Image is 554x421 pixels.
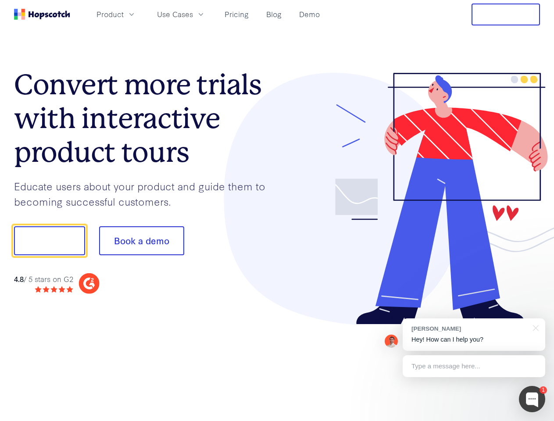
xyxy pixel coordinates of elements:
a: Demo [296,7,323,21]
button: Book a demo [99,226,184,255]
p: Hey! How can I help you? [411,335,536,344]
button: Free Trial [472,4,540,25]
button: Show me! [14,226,85,255]
div: [PERSON_NAME] [411,325,528,333]
div: 1 [540,386,547,394]
img: Mark Spera [385,335,398,348]
button: Use Cases [152,7,211,21]
div: / 5 stars on G2 [14,274,73,285]
strong: 4.8 [14,274,24,284]
h1: Convert more trials with interactive product tours [14,68,277,169]
div: Type a message here... [403,355,545,377]
a: Blog [263,7,285,21]
span: Use Cases [157,9,193,20]
p: Educate users about your product and guide them to becoming successful customers. [14,178,277,209]
span: Product [97,9,124,20]
button: Product [91,7,141,21]
a: Home [14,9,70,20]
a: Pricing [221,7,252,21]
